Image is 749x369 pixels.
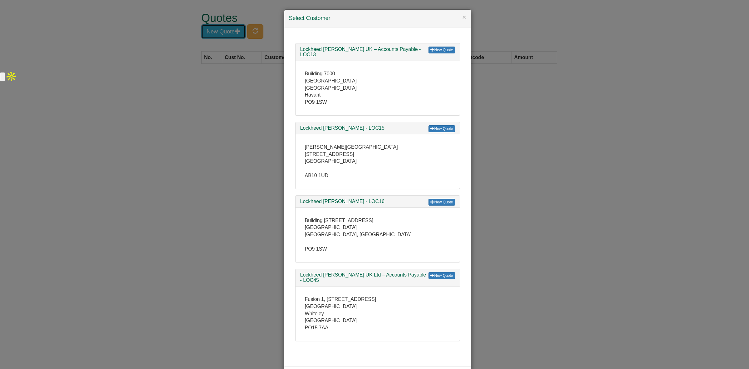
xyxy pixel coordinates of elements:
[428,272,455,279] a: New Quote
[5,70,17,83] img: Apollo
[305,304,357,309] span: [GEOGRAPHIC_DATA]
[305,297,376,302] span: Fusion 1, [STREET_ADDRESS]
[300,47,455,57] h3: Lockheed [PERSON_NAME] UK – Accounts Payable - LOC13
[462,14,466,20] button: ×
[305,225,357,230] span: [GEOGRAPHIC_DATA]
[305,173,329,178] span: AB10 1UD
[305,218,374,223] span: Building [STREET_ADDRESS]
[305,99,327,105] span: PO9 1SW
[305,85,357,91] span: [GEOGRAPHIC_DATA]
[305,92,321,97] span: Havant
[305,144,398,150] span: [PERSON_NAME][GEOGRAPHIC_DATA]
[300,125,455,131] h3: Lockheed [PERSON_NAME] - LOC15
[305,152,354,157] span: [STREET_ADDRESS]
[300,272,455,283] h3: Lockheed [PERSON_NAME] UK Ltd – Accounts Payable - LOC45
[305,158,357,164] span: [GEOGRAPHIC_DATA]
[305,325,329,330] span: PO15 7AA
[305,311,324,316] span: Whiteley
[289,14,466,22] h4: Select Customer
[428,47,455,53] a: New Quote
[305,318,357,323] span: [GEOGRAPHIC_DATA]
[428,125,455,132] a: New Quote
[305,78,357,83] span: [GEOGRAPHIC_DATA]
[305,246,327,252] span: PO9 1SW
[428,199,455,206] a: New Quote
[300,199,455,204] h3: Lockheed [PERSON_NAME] - LOC16
[305,232,412,237] span: [GEOGRAPHIC_DATA], [GEOGRAPHIC_DATA]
